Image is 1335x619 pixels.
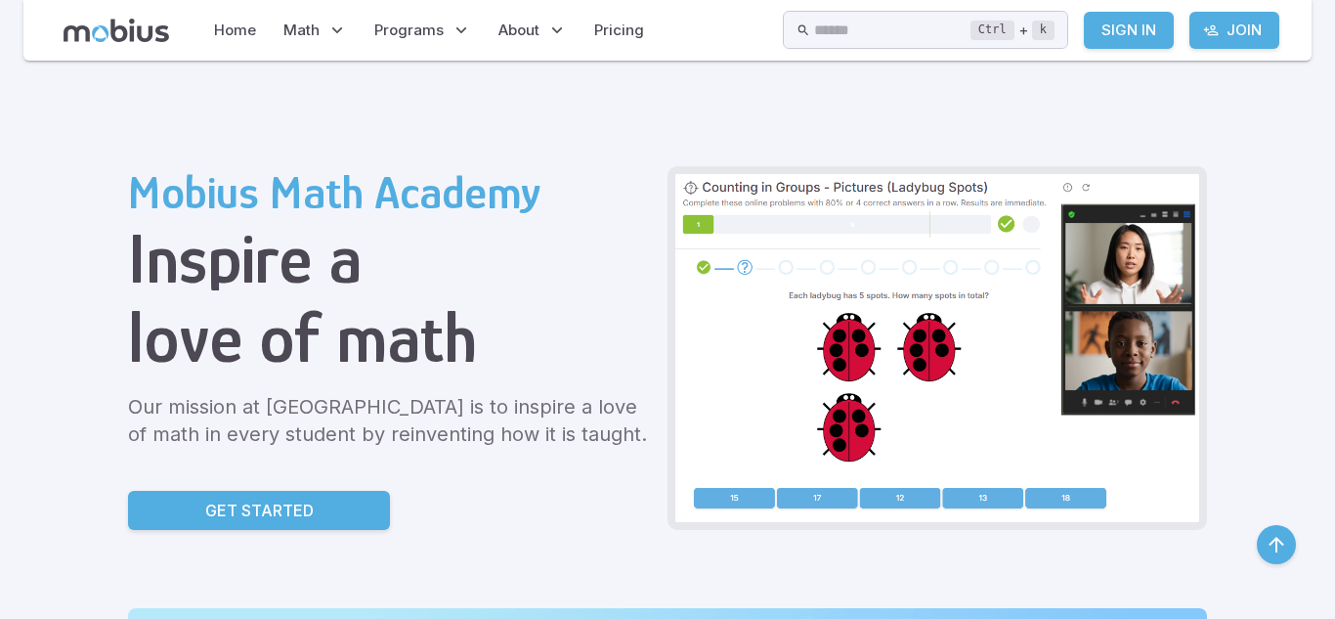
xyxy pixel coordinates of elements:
[498,20,539,41] span: About
[205,499,314,522] p: Get Started
[970,19,1055,42] div: +
[374,20,444,41] span: Programs
[675,174,1199,522] img: Grade 2 Class
[1189,12,1279,49] a: Join
[128,166,652,219] h2: Mobius Math Academy
[970,21,1014,40] kbd: Ctrl
[1032,21,1055,40] kbd: k
[128,393,652,448] p: Our mission at [GEOGRAPHIC_DATA] is to inspire a love of math in every student by reinventing how...
[588,8,650,53] a: Pricing
[283,20,320,41] span: Math
[128,491,390,530] a: Get Started
[128,298,652,377] h1: love of math
[128,219,652,298] h1: Inspire a
[208,8,262,53] a: Home
[1084,12,1174,49] a: Sign In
